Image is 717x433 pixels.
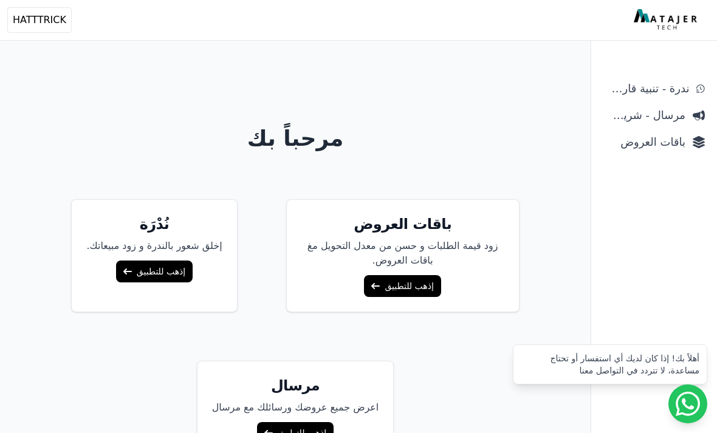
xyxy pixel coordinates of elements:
h5: باقات العروض [301,214,504,234]
div: أهلاً بك! إذا كان لديك أي استفسار أو تحتاج مساعدة، لا تتردد في التواصل معنا [521,352,699,377]
a: إذهب للتطبيق [364,275,441,297]
span: ندرة - تنبية قارب علي النفاذ [603,80,689,97]
img: MatajerTech Logo [634,9,700,31]
h5: نُدْرَة [86,214,222,234]
a: إذهب للتطبيق [116,261,193,282]
span: باقات العروض [603,134,685,151]
span: مرسال - شريط دعاية [603,107,685,124]
button: HATTTRICK [7,7,72,33]
p: زود قيمة الطلبات و حسن من معدل التحويل مغ باقات العروض. [301,239,504,268]
p: اعرض جميع عروضك ورسائلك مع مرسال [212,400,379,415]
p: إخلق شعور بالندرة و زود مبيعاتك. [86,239,222,253]
h5: مرسال [212,376,379,395]
span: HATTTRICK [13,13,66,27]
